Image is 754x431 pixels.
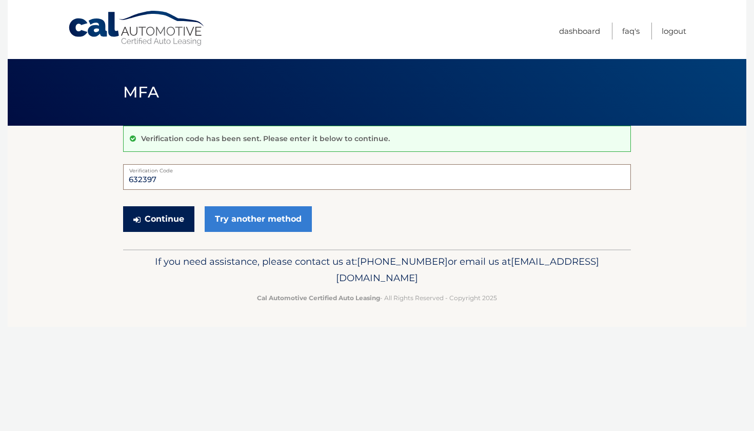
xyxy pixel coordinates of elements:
a: FAQ's [622,23,640,40]
a: Logout [662,23,686,40]
label: Verification Code [123,164,631,172]
span: [PHONE_NUMBER] [357,256,448,267]
span: MFA [123,83,159,102]
button: Continue [123,206,194,232]
p: - All Rights Reserved - Copyright 2025 [130,292,624,303]
a: Cal Automotive [68,10,206,47]
input: Verification Code [123,164,631,190]
p: If you need assistance, please contact us at: or email us at [130,253,624,286]
strong: Cal Automotive Certified Auto Leasing [257,294,380,302]
a: Dashboard [559,23,600,40]
p: Verification code has been sent. Please enter it below to continue. [141,134,390,143]
span: [EMAIL_ADDRESS][DOMAIN_NAME] [336,256,599,284]
a: Try another method [205,206,312,232]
